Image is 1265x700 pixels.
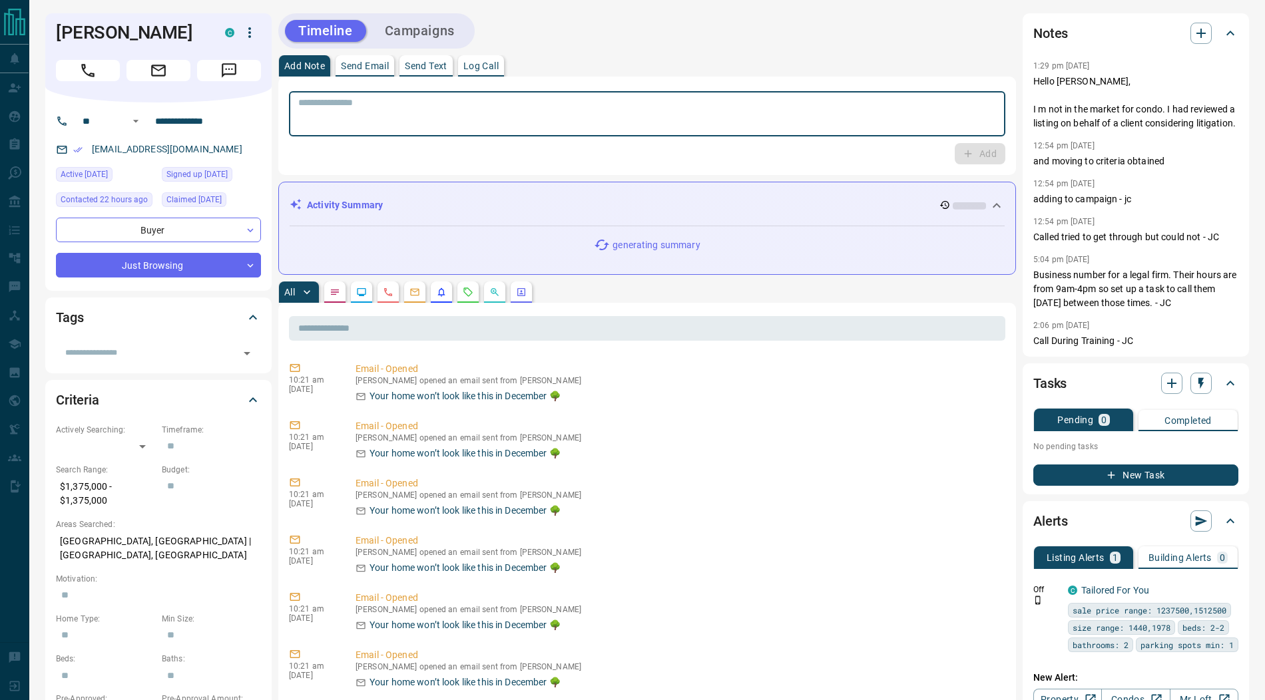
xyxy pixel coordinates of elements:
[356,662,1000,671] p: [PERSON_NAME] opened an email sent from [PERSON_NAME]
[1182,621,1224,634] span: beds: 2-2
[56,613,155,625] p: Home Type:
[1033,510,1068,532] h2: Alerts
[516,287,527,297] svg: Agent Actions
[162,424,261,436] p: Timeframe:
[56,424,155,436] p: Actively Searching:
[1033,367,1238,399] div: Tasks
[56,530,261,566] p: [GEOGRAPHIC_DATA], [GEOGRAPHIC_DATA] | [GEOGRAPHIC_DATA], [GEOGRAPHIC_DATA]
[56,253,261,277] div: Just Browsing
[289,604,336,613] p: 10:21 am
[356,490,1000,500] p: [PERSON_NAME] opened an email sent from [PERSON_NAME]
[92,144,242,154] a: [EMAIL_ADDRESS][DOMAIN_NAME]
[1081,585,1149,596] a: Tailored For You
[370,389,561,403] p: Your home won’t look like this in December 🌳
[289,499,336,508] p: [DATE]
[56,389,99,411] h2: Criteria
[1033,505,1238,537] div: Alerts
[1068,586,1077,595] div: condos.ca
[463,287,473,297] svg: Requests
[1033,179,1095,188] p: 12:54 pm [DATE]
[162,464,261,476] p: Budget:
[289,375,336,385] p: 10:21 am
[1220,553,1225,562] p: 0
[289,433,336,442] p: 10:21 am
[61,168,108,181] span: Active [DATE]
[56,573,261,585] p: Motivation:
[1033,217,1095,226] p: 12:54 pm [DATE]
[56,22,205,43] h1: [PERSON_NAME]
[56,476,155,512] p: $1,375,000 - $1,375,000
[56,167,155,186] div: Wed Feb 05 2025
[356,433,1000,442] p: [PERSON_NAME] opened an email sent from [PERSON_NAME]
[370,446,561,460] p: Your home won’t look like this in December 🌳
[289,661,336,671] p: 10:21 am
[1033,584,1060,596] p: Off
[1113,553,1118,562] p: 1
[1033,268,1238,310] p: Business number for a legal firm. Their hours are from 9am-4pm so set up a task to call them [DAT...
[289,442,336,451] p: [DATE]
[289,613,336,623] p: [DATE]
[1033,230,1238,244] p: Called tried to get through but could not - JC
[1033,255,1090,264] p: 5:04 pm [DATE]
[356,287,367,297] svg: Lead Browsing Activity
[1073,621,1170,634] span: size range: 1440,1978
[289,385,336,394] p: [DATE]
[166,168,228,181] span: Signed up [DATE]
[356,648,1000,662] p: Email - Opened
[1033,437,1238,456] p: No pending tasks
[370,618,561,632] p: Your home won’t look like this in December 🌳
[356,476,1000,490] p: Email - Opened
[1033,75,1238,130] p: Hello [PERSON_NAME], I m not in the market for condo. I had reviewed a listing on behalf of a cli...
[1033,373,1067,394] h2: Tasks
[409,287,420,297] svg: Emails
[436,287,447,297] svg: Listing Alerts
[126,60,190,81] span: Email
[1101,415,1107,425] p: 0
[162,192,261,211] div: Wed Feb 05 2025
[341,61,389,71] p: Send Email
[56,384,261,416] div: Criteria
[1140,638,1234,651] span: parking spots min: 1
[162,167,261,186] div: Mon Jul 10 2023
[1033,154,1238,168] p: and moving to criteria obtained
[463,61,499,71] p: Log Call
[356,534,1000,548] p: Email - Opened
[61,193,148,206] span: Contacted 22 hours ago
[370,675,561,689] p: Your home won’t look like this in December 🌳
[1033,671,1238,685] p: New Alert:
[1033,141,1095,150] p: 12:54 pm [DATE]
[56,301,261,333] div: Tags
[197,60,261,81] span: Message
[162,613,261,625] p: Min Size:
[289,490,336,499] p: 10:21 am
[1164,416,1212,425] p: Completed
[372,20,468,42] button: Campaigns
[1073,604,1226,617] span: sale price range: 1237500,1512500
[1047,553,1105,562] p: Listing Alerts
[285,20,366,42] button: Timeline
[1033,192,1238,206] p: adding to campaign - jc
[1033,334,1238,348] p: Call During Training - JC
[1057,415,1093,425] p: Pending
[56,464,155,476] p: Search Range:
[56,218,261,242] div: Buyer
[307,198,383,212] p: Activity Summary
[162,653,261,665] p: Baths:
[1033,596,1043,605] svg: Push Notification Only
[356,419,1000,433] p: Email - Opened
[356,362,1000,376] p: Email - Opened
[370,504,561,518] p: Your home won’t look like this in December 🌳
[613,238,700,252] p: generating summary
[1148,553,1212,562] p: Building Alerts
[1033,464,1238,486] button: New Task
[356,376,1000,385] p: [PERSON_NAME] opened an email sent from [PERSON_NAME]
[1033,61,1090,71] p: 1:29 pm [DATE]
[225,28,234,37] div: condos.ca
[489,287,500,297] svg: Opportunities
[383,287,393,297] svg: Calls
[128,113,144,129] button: Open
[289,547,336,556] p: 10:21 am
[284,287,295,297] p: All
[330,287,340,297] svg: Notes
[289,556,336,566] p: [DATE]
